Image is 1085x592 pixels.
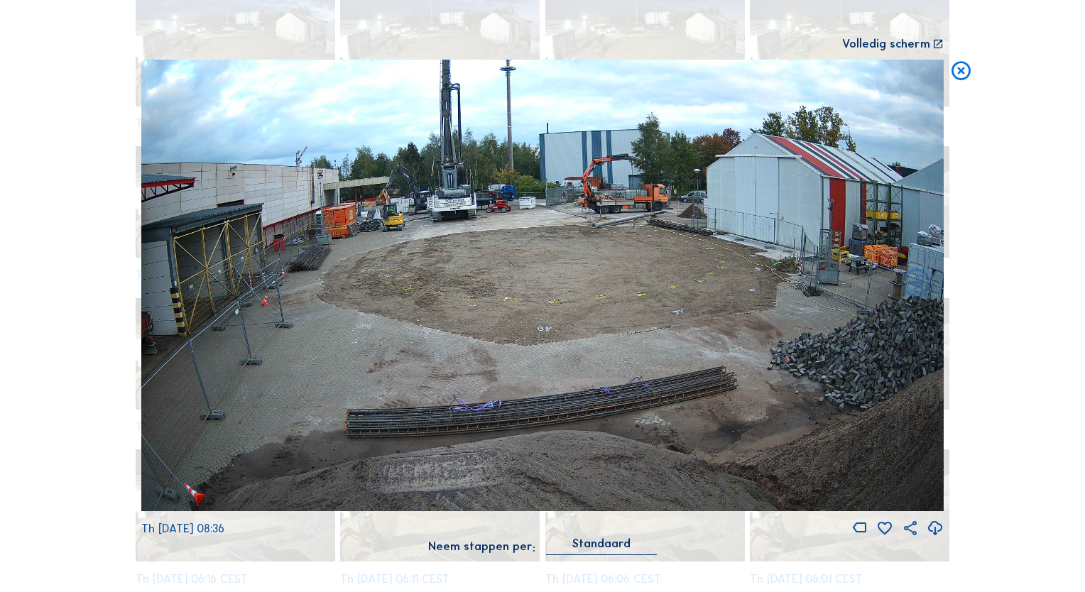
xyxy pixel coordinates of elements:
[898,267,933,302] i: Back
[141,60,944,511] img: Image
[141,522,224,535] span: Th [DATE] 08:36
[428,541,535,552] div: Neem stappen per:
[572,537,631,550] div: Standaard
[842,38,930,50] div: Volledig scherm
[546,537,657,554] div: Standaard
